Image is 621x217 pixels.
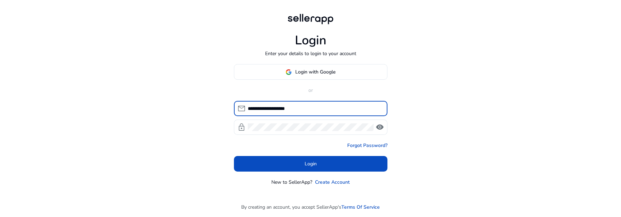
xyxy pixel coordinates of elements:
[341,203,380,211] a: Terms Of Service
[347,142,387,149] a: Forgot Password?
[295,68,335,76] span: Login with Google
[295,33,326,48] h1: Login
[265,50,356,57] p: Enter your details to login to your account
[315,179,350,186] a: Create Account
[305,160,317,167] span: Login
[237,123,246,131] span: lock
[376,123,384,131] span: visibility
[237,104,246,113] span: mail
[234,156,387,172] button: Login
[286,69,292,75] img: google-logo.svg
[271,179,312,186] p: New to SellerApp?
[234,87,387,94] p: or
[234,64,387,80] button: Login with Google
